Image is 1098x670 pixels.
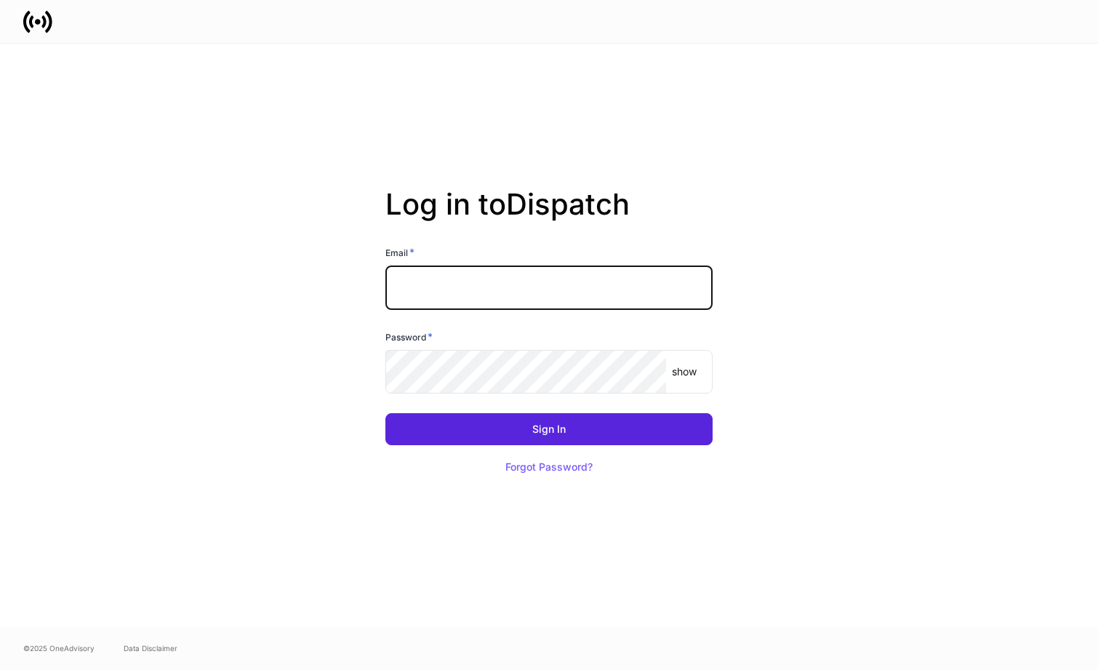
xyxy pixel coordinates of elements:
[385,330,433,344] h6: Password
[672,364,697,379] p: show
[487,451,611,483] button: Forgot Password?
[124,642,177,654] a: Data Disclaimer
[385,413,713,445] button: Sign In
[505,462,593,472] div: Forgot Password?
[23,642,95,654] span: © 2025 OneAdvisory
[385,187,713,245] h2: Log in to Dispatch
[385,245,414,260] h6: Email
[532,424,566,434] div: Sign In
